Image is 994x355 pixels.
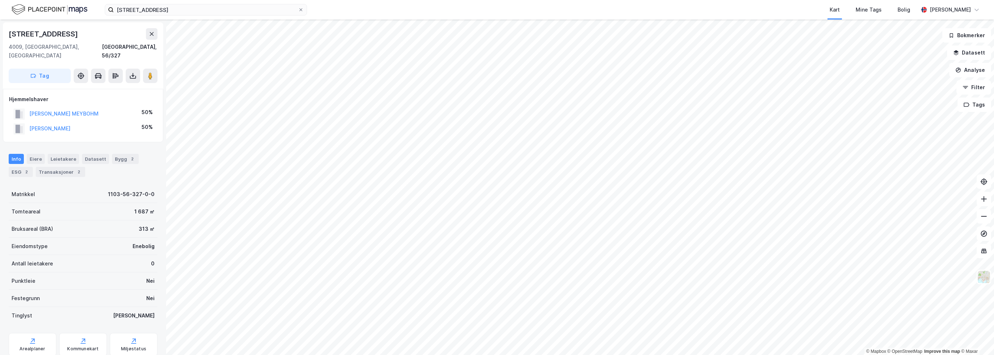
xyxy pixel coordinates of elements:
[146,294,155,303] div: Nei
[9,43,102,60] div: 4009, [GEOGRAPHIC_DATA], [GEOGRAPHIC_DATA]
[20,346,45,352] div: Arealplaner
[856,5,882,14] div: Mine Tags
[924,349,960,354] a: Improve this map
[12,277,35,285] div: Punktleie
[121,346,146,352] div: Miljøstatus
[102,43,158,60] div: [GEOGRAPHIC_DATA], 56/327
[9,69,71,83] button: Tag
[9,154,24,164] div: Info
[48,154,79,164] div: Leietakere
[113,311,155,320] div: [PERSON_NAME]
[887,349,922,354] a: OpenStreetMap
[134,207,155,216] div: 1 687 ㎡
[114,4,298,15] input: Søk på adresse, matrikkel, gårdeiere, leietakere eller personer
[9,95,157,104] div: Hjemmelshaver
[958,98,991,112] button: Tags
[956,80,991,95] button: Filter
[12,3,87,16] img: logo.f888ab2527a4732fd821a326f86c7f29.svg
[12,294,40,303] div: Festegrunn
[75,168,82,176] div: 2
[930,5,971,14] div: [PERSON_NAME]
[133,242,155,251] div: Enebolig
[67,346,99,352] div: Kommunekart
[866,349,886,354] a: Mapbox
[12,242,48,251] div: Eiendomstype
[958,320,994,355] div: Kontrollprogram for chat
[12,311,32,320] div: Tinglyst
[830,5,840,14] div: Kart
[82,154,109,164] div: Datasett
[151,259,155,268] div: 0
[112,154,139,164] div: Bygg
[12,207,40,216] div: Tomteareal
[12,190,35,199] div: Matrikkel
[142,108,153,117] div: 50%
[949,63,991,77] button: Analyse
[12,259,53,268] div: Antall leietakere
[36,167,85,177] div: Transaksjoner
[977,270,991,284] img: Z
[947,46,991,60] button: Datasett
[108,190,155,199] div: 1103-56-327-0-0
[9,28,79,40] div: [STREET_ADDRESS]
[9,167,33,177] div: ESG
[139,225,155,233] div: 313 ㎡
[129,155,136,163] div: 2
[27,154,45,164] div: Eiere
[23,168,30,176] div: 2
[898,5,910,14] div: Bolig
[942,28,991,43] button: Bokmerker
[142,123,153,131] div: 50%
[958,320,994,355] iframe: Chat Widget
[146,277,155,285] div: Nei
[12,225,53,233] div: Bruksareal (BRA)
